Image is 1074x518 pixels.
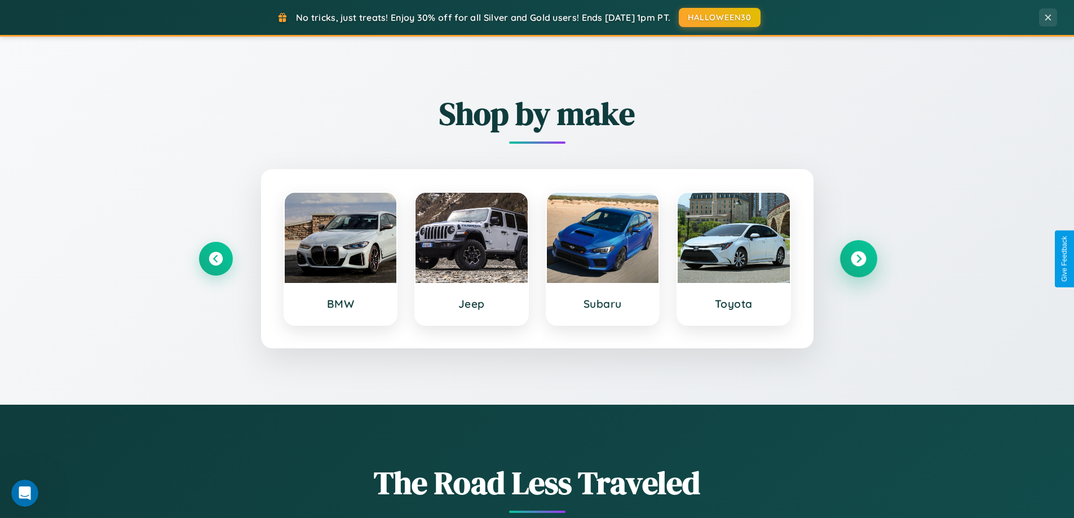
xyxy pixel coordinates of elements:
h3: Subaru [558,297,648,311]
iframe: Intercom live chat [11,480,38,507]
h2: Shop by make [199,92,876,135]
h3: Jeep [427,297,516,311]
div: Give Feedback [1060,236,1068,282]
h3: Toyota [689,297,779,311]
h3: BMW [296,297,386,311]
span: No tricks, just treats! Enjoy 30% off for all Silver and Gold users! Ends [DATE] 1pm PT. [296,12,670,23]
button: HALLOWEEN30 [679,8,761,27]
h1: The Road Less Traveled [199,461,876,504]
